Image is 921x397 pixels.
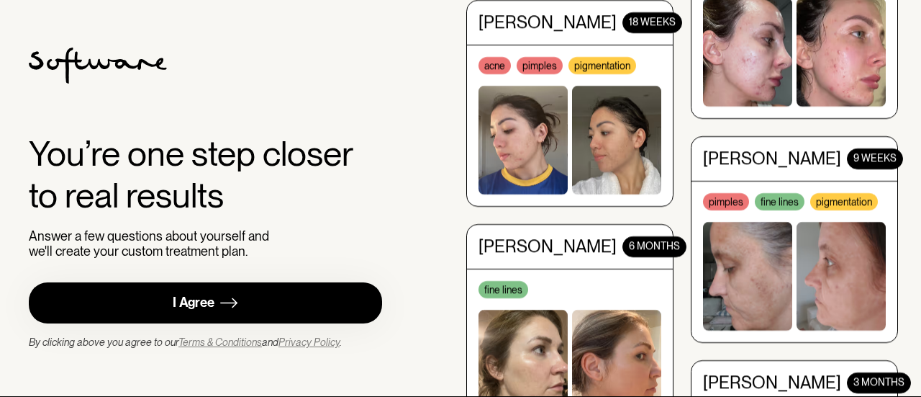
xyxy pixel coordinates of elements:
[29,133,382,216] div: You’re one step closer to real results
[847,148,903,169] div: 9 WEEKS
[278,336,340,348] a: Privacy Policy
[568,57,636,74] div: pigmentation
[478,236,617,257] div: [PERSON_NAME]
[178,336,262,348] a: Terms & Conditions
[622,236,686,257] div: 6 months
[517,57,563,74] div: pimples
[703,148,841,169] div: [PERSON_NAME]
[703,373,841,393] div: [PERSON_NAME]
[622,12,682,33] div: 18 WEEKS
[29,228,276,259] div: Answer a few questions about yourself and we'll create your custom treatment plan.
[810,193,878,210] div: pigmentation
[703,193,749,210] div: pimples
[478,12,617,33] div: [PERSON_NAME]
[29,282,382,324] a: I Agree
[478,57,511,74] div: acne
[478,281,528,298] div: fine lines
[173,295,214,311] div: I Agree
[29,335,342,349] div: By clicking above you agree to our and .
[847,373,911,393] div: 3 MONTHS
[755,193,804,210] div: fine lines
